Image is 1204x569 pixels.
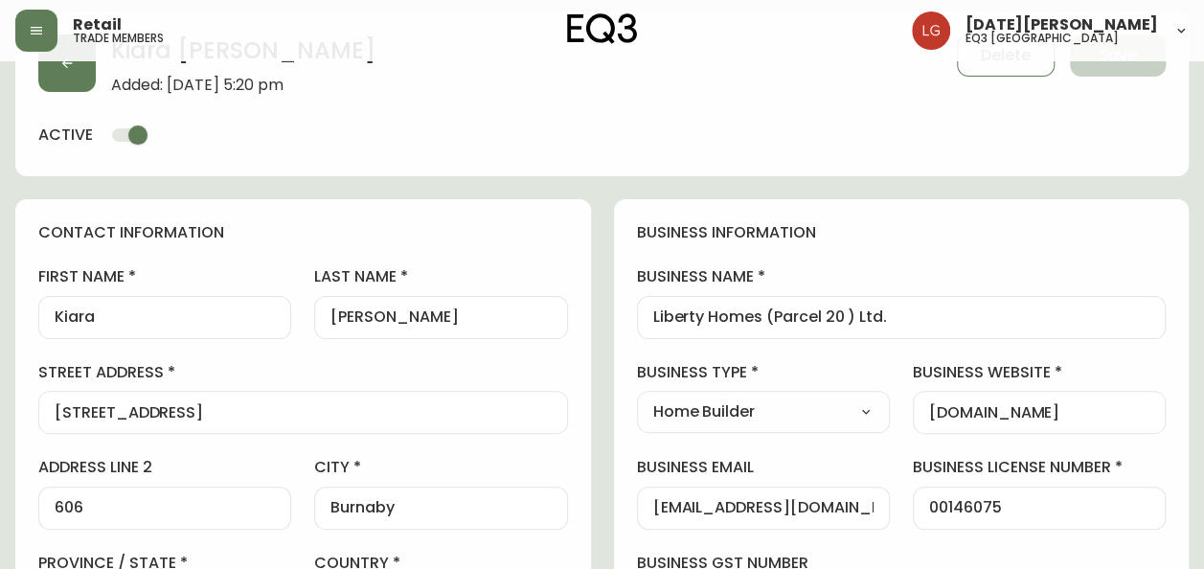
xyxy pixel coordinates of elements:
h4: contact information [38,222,568,243]
label: business type [637,362,890,383]
span: Retail [73,17,122,33]
h4: active [38,125,93,146]
label: last name [314,266,567,287]
label: address line 2 [38,457,291,478]
img: logo [567,13,638,44]
h5: eq3 [GEOGRAPHIC_DATA] [965,33,1119,44]
h4: business information [637,222,1167,243]
label: business website [913,362,1166,383]
label: business name [637,266,1167,287]
span: Added: [DATE] 5:20 pm [111,77,375,94]
h5: trade members [73,33,164,44]
label: business license number [913,457,1166,478]
label: first name [38,266,291,287]
label: street address [38,362,568,383]
input: https://www.designshop.com [929,403,1149,421]
span: [DATE][PERSON_NAME] [965,17,1158,33]
label: business email [637,457,890,478]
img: 2638f148bab13be18035375ceda1d187 [912,11,950,50]
label: city [314,457,567,478]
